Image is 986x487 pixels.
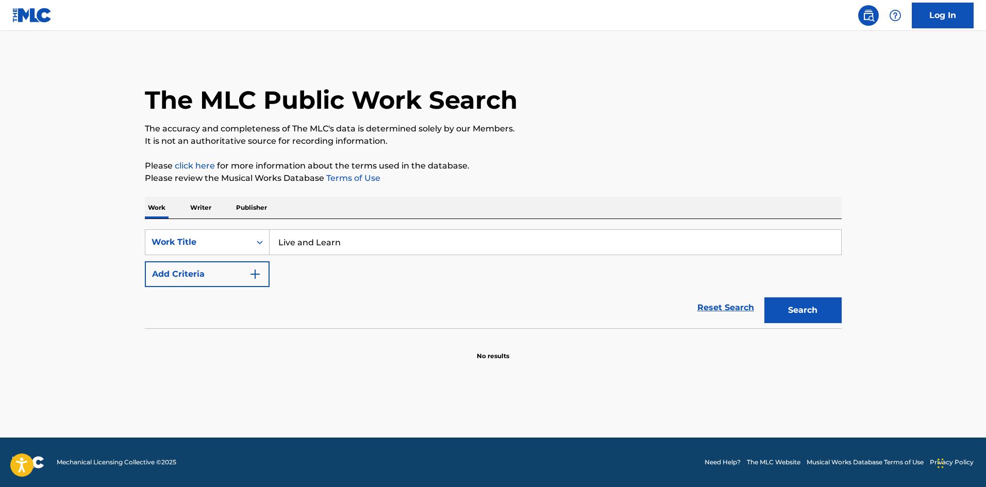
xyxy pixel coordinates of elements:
[145,197,169,219] p: Work
[938,448,944,479] div: Drag
[145,229,842,328] form: Search Form
[764,297,842,323] button: Search
[12,456,44,468] img: logo
[145,135,842,147] p: It is not an authoritative source for recording information.
[175,161,215,171] a: click here
[934,438,986,487] iframe: Chat Widget
[145,172,842,184] p: Please review the Musical Works Database
[324,173,380,183] a: Terms of Use
[145,85,517,115] h1: The MLC Public Work Search
[692,296,759,319] a: Reset Search
[57,458,176,467] span: Mechanical Licensing Collective © 2025
[858,5,879,26] a: Public Search
[249,268,261,280] img: 9d2ae6d4665cec9f34b9.svg
[930,458,974,467] a: Privacy Policy
[912,3,974,28] a: Log In
[477,339,509,361] p: No results
[705,458,741,467] a: Need Help?
[12,8,52,23] img: MLC Logo
[145,160,842,172] p: Please for more information about the terms used in the database.
[889,9,901,22] img: help
[145,123,842,135] p: The accuracy and completeness of The MLC's data is determined solely by our Members.
[885,5,906,26] div: Help
[145,261,270,287] button: Add Criteria
[747,458,800,467] a: The MLC Website
[807,458,924,467] a: Musical Works Database Terms of Use
[233,197,270,219] p: Publisher
[187,197,214,219] p: Writer
[862,9,875,22] img: search
[152,236,244,248] div: Work Title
